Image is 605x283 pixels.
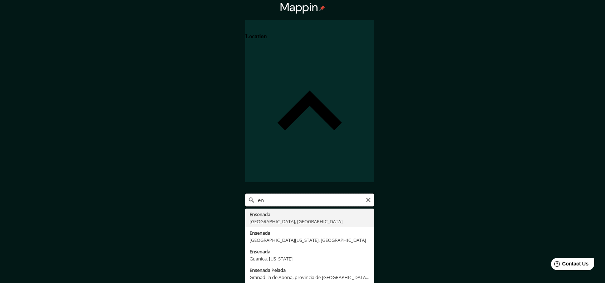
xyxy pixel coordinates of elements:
div: [GEOGRAPHIC_DATA], [GEOGRAPHIC_DATA] [250,218,370,225]
div: Ensenada [250,229,370,236]
img: pin-icon.png [319,5,325,11]
div: Ensenada [250,211,370,218]
h4: Location [245,33,267,40]
div: Ensenada Pelada [250,267,370,274]
button: Clear [365,196,371,203]
div: Location [245,20,374,182]
div: Granadilla de Abona, provincia de [GEOGRAPHIC_DATA][PERSON_NAME], [GEOGRAPHIC_DATA] [250,274,370,281]
div: Guánica, [US_STATE] [250,255,370,262]
div: Ensenada [250,248,370,255]
iframe: Help widget launcher [541,255,597,275]
div: [GEOGRAPHIC_DATA][US_STATE], [GEOGRAPHIC_DATA] [250,236,370,244]
input: Pick your city or area [245,194,374,206]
